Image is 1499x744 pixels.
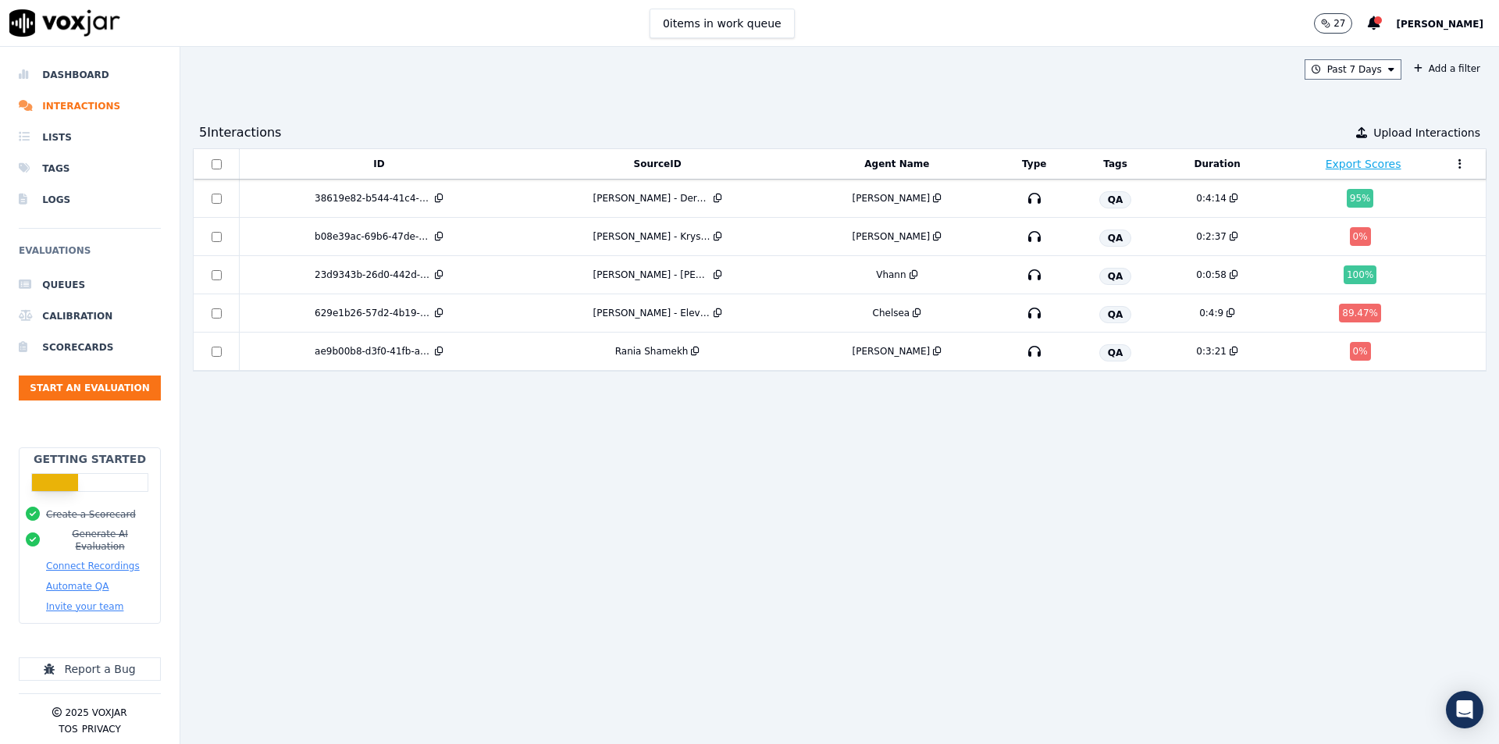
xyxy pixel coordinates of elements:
[1446,691,1483,728] div: Open Intercom Messenger
[1344,265,1376,284] div: 100 %
[853,230,931,243] div: [PERSON_NAME]
[1103,158,1127,170] button: Tags
[1396,19,1483,30] span: [PERSON_NAME]
[46,580,109,593] button: Automate QA
[46,508,136,521] button: Create a Scorecard
[373,158,384,170] button: ID
[19,153,161,184] a: Tags
[19,376,161,400] button: Start an Evaluation
[59,723,77,735] button: TOS
[1196,192,1227,205] div: 0:4:14
[1356,125,1480,141] button: Upload Interactions
[593,269,710,281] div: [PERSON_NAME] - [PERSON_NAME]
[876,269,906,281] div: Vhann
[19,332,161,363] a: Scorecards
[1196,269,1227,281] div: 0:0:58
[46,528,154,553] button: Generate AI Evaluation
[19,241,161,269] h6: Evaluations
[1199,307,1223,319] div: 0:4:9
[315,230,432,243] div: b08e39ac-69b6-47de-a43a-a72e3d1bc33d
[315,192,432,205] div: 38619e82-b544-41c4-9f04-a41137afd70f
[853,345,931,358] div: [PERSON_NAME]
[19,91,161,122] a: Interactions
[634,158,682,170] button: SourceID
[82,723,121,735] button: Privacy
[1305,59,1401,80] button: Past 7 Days
[1326,156,1401,172] button: Export Scores
[1099,344,1132,361] span: QA
[1099,268,1132,285] span: QA
[1195,158,1241,170] button: Duration
[615,345,689,358] div: Rania Shamekh
[1196,230,1227,243] div: 0:2:37
[1099,306,1132,323] span: QA
[199,123,281,142] div: 5 Interaction s
[1347,189,1374,208] div: 95 %
[46,600,123,613] button: Invite your team
[650,9,795,38] button: 0items in work queue
[1350,227,1371,246] div: 0 %
[1099,191,1132,208] span: QA
[1350,342,1371,361] div: 0 %
[1373,125,1480,141] span: Upload Interactions
[65,707,126,719] p: 2025 Voxjar
[1339,304,1381,322] div: 89.47 %
[1196,345,1227,358] div: 0:3:21
[593,307,710,319] div: [PERSON_NAME] - Eleve Med Spa
[1396,14,1499,33] button: [PERSON_NAME]
[19,59,161,91] a: Dashboard
[593,230,710,243] div: [PERSON_NAME] - Krystals Med Spa
[864,158,929,170] button: Agent Name
[19,657,161,681] button: Report a Bug
[19,122,161,153] a: Lists
[873,307,910,319] div: Chelsea
[34,451,146,467] h2: Getting Started
[19,301,161,332] a: Calibration
[46,560,140,572] button: Connect Recordings
[1314,13,1368,34] button: 27
[1333,17,1345,30] p: 27
[315,345,432,358] div: ae9b00b8-d3f0-41fb-a317-87d1974b02e5
[19,269,161,301] a: Queues
[9,9,120,37] img: voxjar logo
[1099,230,1132,247] span: QA
[315,269,432,281] div: 23d9343b-26d0-442d-bae0-238ac8c8ccf7
[1408,59,1487,78] button: Add a filter
[593,192,710,205] div: [PERSON_NAME] - DermaGen
[1022,158,1046,170] button: Type
[315,307,432,319] div: 629e1b26-57d2-4b19-bda7-7f835f0a3997
[1314,13,1352,34] button: 27
[19,184,161,215] a: Logs
[853,192,931,205] div: [PERSON_NAME]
